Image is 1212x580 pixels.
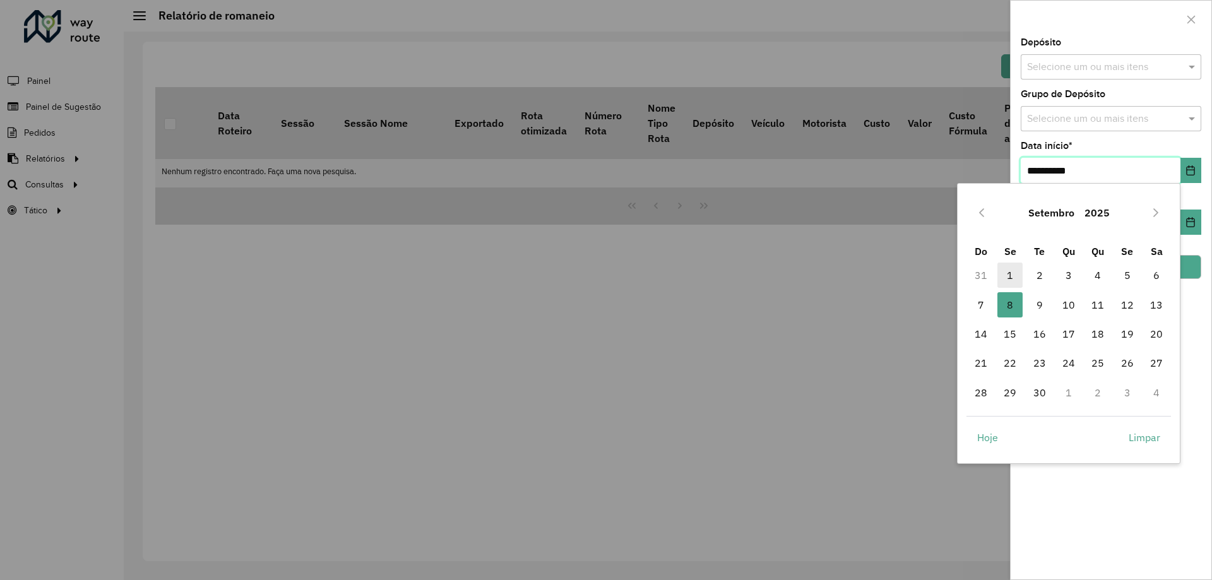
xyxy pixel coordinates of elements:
td: 20 [1142,319,1171,348]
td: 15 [995,319,1025,348]
td: 24 [1054,348,1083,377]
span: 20 [1144,321,1169,346]
span: Qu [1091,245,1104,257]
span: 15 [997,321,1023,346]
span: 22 [997,350,1023,376]
span: 14 [968,321,994,346]
button: Choose Date [1180,210,1201,235]
span: 25 [1085,350,1110,376]
span: Qu [1062,245,1075,257]
button: Next Month [1146,203,1166,223]
label: Data início [1021,138,1072,153]
span: 17 [1056,321,1081,346]
span: 24 [1056,350,1081,376]
span: 12 [1115,292,1140,317]
span: 27 [1144,350,1169,376]
td: 7 [966,290,995,319]
span: 1 [997,263,1023,288]
button: Choose Year [1079,198,1115,228]
span: Sa [1151,245,1163,257]
td: 19 [1113,319,1142,348]
td: 2 [1025,261,1054,290]
label: Depósito [1021,35,1061,50]
td: 18 [1083,319,1112,348]
span: Te [1034,245,1045,257]
span: 8 [997,292,1023,317]
span: 3 [1056,263,1081,288]
td: 9 [1025,290,1054,319]
td: 3 [1113,378,1142,407]
span: 7 [968,292,994,317]
span: 10 [1056,292,1081,317]
span: 4 [1085,263,1110,288]
td: 12 [1113,290,1142,319]
td: 17 [1054,319,1083,348]
td: 5 [1113,261,1142,290]
td: 3 [1054,261,1083,290]
td: 29 [995,378,1025,407]
span: 5 [1115,263,1140,288]
td: 1 [995,261,1025,290]
span: 13 [1144,292,1169,317]
span: Se [1004,245,1016,257]
td: 11 [1083,290,1112,319]
span: Se [1121,245,1133,257]
span: 9 [1027,292,1052,317]
span: 29 [997,380,1023,405]
td: 4 [1083,261,1112,290]
td: 8 [995,290,1025,319]
td: 26 [1113,348,1142,377]
span: 18 [1085,321,1110,346]
span: Limpar [1129,430,1160,445]
button: Choose Month [1023,198,1079,228]
td: 28 [966,378,995,407]
td: 14 [966,319,995,348]
label: Grupo de Depósito [1021,86,1105,102]
td: 6 [1142,261,1171,290]
td: 10 [1054,290,1083,319]
td: 16 [1025,319,1054,348]
span: 19 [1115,321,1140,346]
span: 21 [968,350,994,376]
td: 22 [995,348,1025,377]
span: 2 [1027,263,1052,288]
button: Previous Month [971,203,992,223]
td: 4 [1142,378,1171,407]
td: 13 [1142,290,1171,319]
span: Do [975,245,987,257]
td: 30 [1025,378,1054,407]
span: 11 [1085,292,1110,317]
button: Limpar [1118,425,1171,450]
button: Choose Date [1180,158,1201,183]
span: 28 [968,380,994,405]
span: 23 [1027,350,1052,376]
td: 25 [1083,348,1112,377]
td: 23 [1025,348,1054,377]
td: 1 [1054,378,1083,407]
td: 2 [1083,378,1112,407]
div: Choose Date [957,183,1180,463]
td: 21 [966,348,995,377]
span: 26 [1115,350,1140,376]
button: Hoje [966,425,1009,450]
span: 16 [1027,321,1052,346]
span: Hoje [977,430,998,445]
td: 31 [966,261,995,290]
span: 30 [1027,380,1052,405]
td: 27 [1142,348,1171,377]
span: 6 [1144,263,1169,288]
